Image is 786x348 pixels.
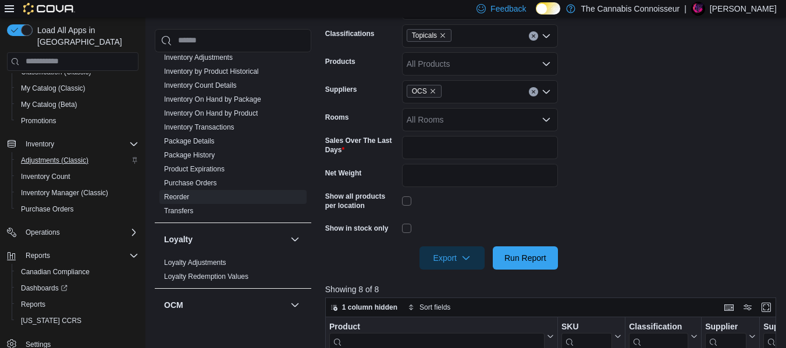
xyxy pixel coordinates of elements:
div: Classification [629,322,688,333]
span: Loyalty Redemption Values [164,272,248,281]
a: Reports [16,297,50,311]
span: Purchase Orders [16,202,138,216]
a: Adjustments (Classic) [16,153,93,167]
a: Package Details [164,137,215,145]
a: Transfers [164,207,193,215]
button: Keyboard shortcuts [722,300,736,314]
a: Reorder [164,193,189,201]
a: Loyalty Redemption Values [164,272,248,281]
button: Loyalty [288,232,302,246]
span: Reorder [164,192,189,202]
button: Reports [12,296,143,313]
span: Topicals [407,29,451,42]
label: Rooms [325,113,349,122]
span: Inventory Manager (Classic) [16,186,138,200]
button: Promotions [12,113,143,129]
button: My Catalog (Classic) [12,80,143,96]
button: Clear input [529,87,538,96]
button: Open list of options [542,87,551,96]
button: Inventory [2,136,143,152]
span: Inventory Transactions [164,123,234,132]
span: My Catalog (Classic) [16,81,138,95]
span: Inventory Manager (Classic) [21,188,108,198]
button: Run Report [493,246,558,270]
span: Loyalty Adjustments [164,258,226,267]
a: My Catalog (Classic) [16,81,90,95]
button: Operations [21,225,65,239]
button: Export [419,246,485,270]
span: Feedback [490,3,526,15]
span: Canadian Compliance [21,267,90,277]
span: Purchase Orders [164,178,217,188]
span: My Catalog (Classic) [21,84,86,93]
input: Dark Mode [536,2,560,15]
a: Inventory Count Details [164,81,237,89]
span: My Catalog (Beta) [16,98,138,112]
span: Inventory On Hand by Package [164,95,261,104]
label: Sales Over The Last Days [325,136,397,155]
a: Inventory Adjustments [164,53,233,62]
span: Inventory Count [21,172,70,181]
span: Dashboards [21,284,67,293]
a: Inventory Manager (Classic) [16,186,113,200]
span: OCS [412,85,427,97]
label: Net Weight [325,168,361,178]
span: Dashboards [16,281,138,295]
div: Tim Van Hoof [691,2,705,16]
span: Export [426,246,478,270]
button: Enter fullscreen [759,300,773,314]
button: Reports [21,249,55,263]
div: Supplier [705,322,746,333]
span: Reports [21,249,138,263]
button: Display options [741,300,755,314]
span: Purchase Orders [21,205,74,214]
span: Inventory [26,139,54,149]
span: Inventory On Hand by Product [164,109,258,118]
label: Show all products per location [325,192,397,210]
span: Sort fields [419,303,450,312]
span: Reports [26,251,50,260]
span: Run Report [504,252,546,264]
span: Reports [21,300,45,309]
a: Inventory by Product Historical [164,67,259,76]
button: Clear input [529,31,538,41]
span: Topicals [412,30,437,41]
a: Package History [164,151,215,159]
div: Loyalty [155,256,311,288]
div: SKU [561,322,612,333]
a: My Catalog (Beta) [16,98,82,112]
h3: OCM [164,299,183,311]
a: Purchase Orders [164,179,217,187]
span: Adjustments (Classic) [16,153,138,167]
a: Loyalty Adjustments [164,259,226,267]
div: Product [329,322,545,333]
a: [US_STATE] CCRS [16,314,86,328]
span: My Catalog (Beta) [21,100,77,109]
button: Remove OCS from selection in this group [429,88,436,95]
button: Inventory [21,137,59,151]
span: Package Details [164,137,215,146]
button: My Catalog (Beta) [12,96,143,113]
button: Open list of options [542,59,551,69]
button: OCM [288,298,302,312]
button: Open list of options [542,31,551,41]
span: Washington CCRS [16,314,138,328]
label: Suppliers [325,85,357,94]
span: Promotions [21,116,56,125]
a: Promotions [16,114,61,128]
span: Canadian Compliance [16,265,138,279]
button: Operations [2,224,143,241]
button: Inventory Manager (Classic) [12,185,143,201]
button: Open list of options [542,115,551,124]
p: Showing 8 of 8 [325,284,781,295]
span: Operations [26,228,60,237]
a: Inventory Transactions [164,123,234,131]
span: Inventory [21,137,138,151]
div: Inventory [155,51,311,223]
p: The Cannabis Connoisseur [581,2,680,16]
span: 1 column hidden [342,303,397,312]
span: Promotions [16,114,138,128]
h3: Loyalty [164,234,193,245]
